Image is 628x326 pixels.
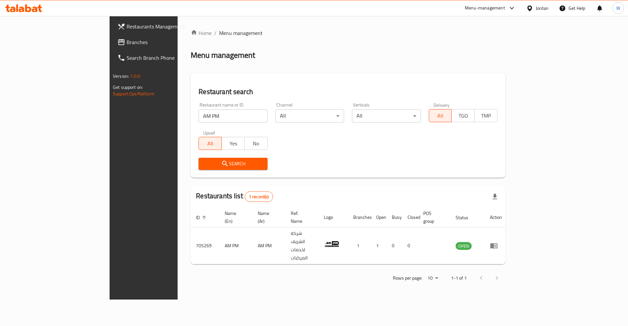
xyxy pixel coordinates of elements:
[204,160,262,168] span: Search
[402,207,418,227] th: Closed
[258,209,278,225] span: Name (Ar)
[225,209,245,225] span: Name (En)
[474,109,497,122] button: TMP
[196,214,208,221] span: ID
[319,207,348,227] th: Logo
[324,236,340,253] img: AM PM
[456,242,472,250] div: OPEN
[113,83,143,91] span: Get support on:
[127,38,209,46] span: Branches
[196,191,273,202] h2: Restaurants list
[348,207,371,227] th: Branches
[112,19,215,34] a: Restaurants Management
[348,227,371,264] td: 1
[371,207,387,227] th: Open
[112,34,215,50] a: Branches
[490,242,502,250] div: Menu
[199,158,267,170] button: Search
[245,191,273,202] div: Total records count
[112,50,215,66] a: Search Branch Phone
[425,273,441,283] div: Rows per page:
[275,109,344,122] div: All
[291,209,311,225] span: Ref. Name
[253,227,286,264] td: AM PM
[485,207,507,227] th: Action
[113,90,154,98] a: Support.OpsPlatform
[451,274,467,282] p: 1-1 of 1
[224,139,242,148] span: Yes
[127,54,209,62] span: Search Branch Phone
[616,5,620,12] span: W
[286,227,319,264] td: شركة الشريف لخدمات المركبات
[247,139,265,148] span: No
[199,137,222,150] button: All
[113,72,129,80] span: Version:
[487,189,503,204] div: Export file
[423,209,443,225] span: POS group
[219,29,263,37] span: Menu management
[393,274,422,282] p: Rows per page:
[456,214,477,221] span: Status
[432,111,449,121] span: All
[352,109,421,122] div: All
[433,103,450,107] label: Delivery
[201,139,219,148] span: All
[465,4,505,12] div: Menu-management
[536,5,549,12] div: Jordan
[454,111,472,121] span: TGO
[130,72,140,80] span: 1.0.0
[199,109,267,122] input: Search for restaurant name or ID..
[127,23,209,30] span: Restaurants Management
[191,29,505,37] nav: breadcrumb
[245,194,273,200] span: 1 record(s)
[429,109,452,122] button: All
[456,242,472,250] span: OPEN
[371,227,387,264] td: 1
[221,137,245,150] button: Yes
[402,227,418,264] td: 0
[199,87,497,97] h2: Restaurant search
[451,109,475,122] button: TGO
[191,50,255,60] h2: Menu management
[244,137,268,150] button: No
[387,227,402,264] td: 0
[387,207,402,227] th: Busy
[214,29,217,37] li: /
[203,130,215,135] label: Upsell
[219,227,253,264] td: AM PM
[477,111,495,121] span: TMP
[191,207,507,264] table: enhanced table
